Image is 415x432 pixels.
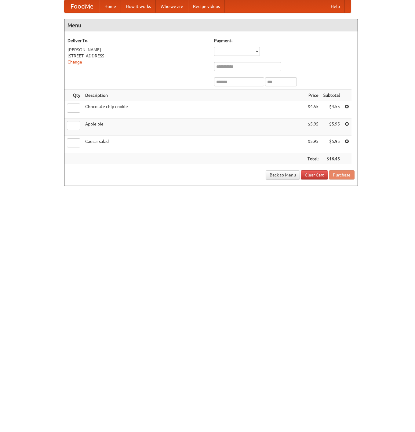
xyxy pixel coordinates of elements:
[100,0,121,13] a: Home
[83,101,305,118] td: Chocolate chip cookie
[83,118,305,136] td: Apple pie
[321,118,342,136] td: $5.95
[83,136,305,153] td: Caesar salad
[67,47,208,53] div: [PERSON_NAME]
[305,118,321,136] td: $5.95
[321,90,342,101] th: Subtotal
[305,153,321,165] th: Total:
[67,60,82,64] a: Change
[305,101,321,118] td: $4.55
[266,170,300,180] a: Back to Menu
[329,170,355,180] button: Purchase
[64,90,83,101] th: Qty
[64,19,358,31] h4: Menu
[321,136,342,153] td: $5.95
[121,0,156,13] a: How it works
[67,38,208,44] h5: Deliver To:
[214,38,355,44] h5: Payment:
[326,0,345,13] a: Help
[67,53,208,59] div: [STREET_ADDRESS]
[156,0,188,13] a: Who we are
[305,136,321,153] td: $5.95
[64,0,100,13] a: FoodMe
[188,0,225,13] a: Recipe videos
[305,90,321,101] th: Price
[321,153,342,165] th: $16.45
[321,101,342,118] td: $4.55
[83,90,305,101] th: Description
[301,170,328,180] a: Clear Cart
